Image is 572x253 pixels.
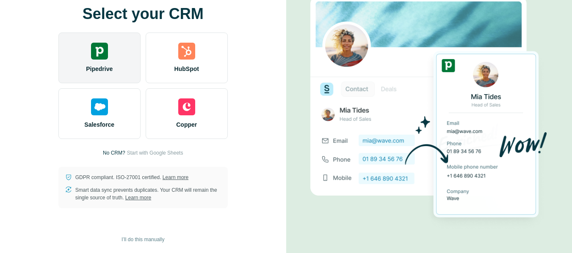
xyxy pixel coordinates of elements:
[84,120,114,129] span: Salesforce
[116,233,170,246] button: I’ll do this manually
[103,149,125,157] p: No CRM?
[178,98,195,115] img: copper's logo
[86,65,113,73] span: Pipedrive
[75,174,188,181] p: GDPR compliant. ISO-27001 certified.
[178,43,195,60] img: hubspot's logo
[125,195,151,201] a: Learn more
[174,65,199,73] span: HubSpot
[176,120,197,129] span: Copper
[58,5,228,22] h1: Select your CRM
[91,98,108,115] img: salesforce's logo
[127,149,183,157] button: Start with Google Sheets
[122,236,164,243] span: I’ll do this manually
[91,43,108,60] img: pipedrive's logo
[163,174,188,180] a: Learn more
[75,186,221,201] p: Smart data sync prevents duplicates. Your CRM will remain the single source of truth.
